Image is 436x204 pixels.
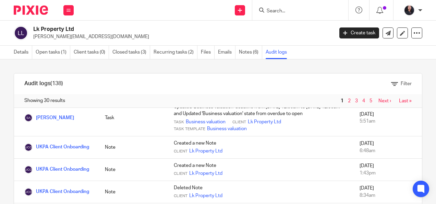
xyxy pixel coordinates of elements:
a: [PERSON_NAME] [24,115,74,120]
span: Client [174,193,187,199]
a: Lk Property Ltd [189,170,222,177]
nav: pager [339,98,412,104]
a: Business valuation [186,118,226,125]
a: Client tasks (0) [74,46,109,59]
div: 1:43pm [360,170,415,177]
img: Samyog Acharya [24,114,33,122]
img: UKPA Client Onboarding [24,188,33,196]
a: 3 [355,99,358,103]
td: [DATE] [353,181,422,203]
span: 1 [339,97,345,105]
a: Emails [218,46,235,59]
img: Pixie [14,5,48,15]
a: Files [201,46,215,59]
td: Created a new Note [167,158,353,181]
td: Updated 'Business valuation' deadline from [DATE] 12:00am to [DATE] 12:00am and Updated 'Business... [167,100,353,136]
p: [PERSON_NAME][EMAIL_ADDRESS][DOMAIN_NAME] [33,33,329,40]
a: UKPA Client Onboarding [24,167,89,172]
a: Details [14,46,32,59]
td: [DATE] [353,100,422,136]
td: Note [98,158,167,181]
td: Note [98,181,167,203]
a: 2 [348,99,351,103]
a: Closed tasks (3) [112,46,150,59]
span: Filter [401,81,412,86]
a: UKPA Client Onboarding [24,145,89,149]
a: Lk Property Ltd [189,192,222,199]
img: MicrosoftTeams-image.jfif [404,5,415,16]
td: Deleted Note [167,181,353,203]
span: Client [232,120,246,125]
td: Task [98,100,167,136]
td: Note [98,136,167,158]
a: Lk Property Ltd [248,118,281,125]
a: UKPA Client Onboarding [24,189,89,194]
h2: Lk Property Ltd [33,26,270,33]
a: 4 [362,99,365,103]
span: Client [174,149,187,154]
h1: Audit logs [24,80,63,87]
span: Showing 30 results [24,97,65,104]
img: UKPA Client Onboarding [24,166,33,174]
a: 5 [370,99,372,103]
div: 8:34am [360,192,415,199]
span: Task Template [174,126,205,132]
input: Search [266,8,328,14]
a: Last » [399,99,412,103]
a: Lk Property Ltd [189,148,222,155]
a: Next › [378,99,391,103]
td: [DATE] [353,158,422,181]
div: 6:48am [360,147,415,154]
img: svg%3E [14,26,28,40]
td: Created a new Note [167,136,353,158]
span: Client [174,171,187,177]
img: UKPA Client Onboarding [24,143,33,151]
a: Business valuation [207,125,247,132]
div: 5:51am [360,118,415,125]
a: Create task [339,27,379,38]
a: Audit logs [266,46,290,59]
span: (138) [50,81,63,86]
span: Task [174,120,184,125]
a: Recurring tasks (2) [154,46,197,59]
a: Notes (6) [239,46,262,59]
td: [DATE] [353,136,422,158]
a: Open tasks (1) [36,46,70,59]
